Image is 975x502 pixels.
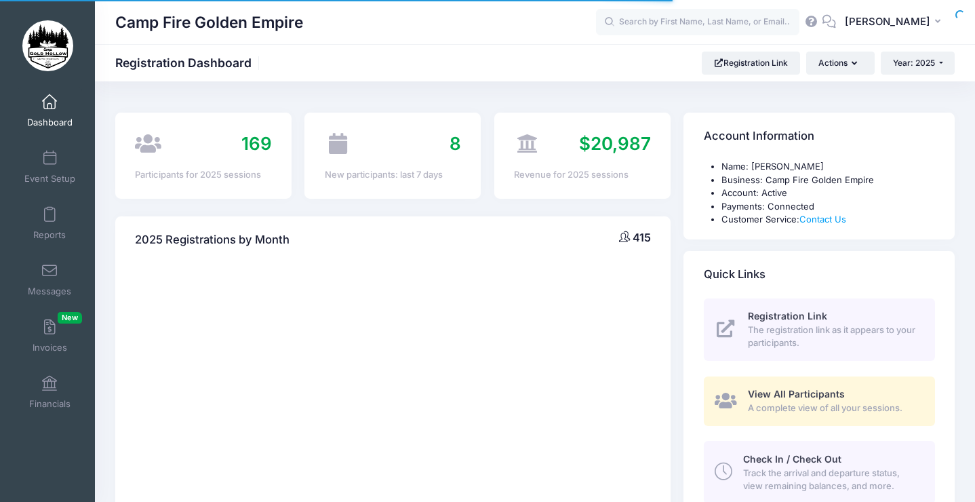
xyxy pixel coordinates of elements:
[748,310,827,322] span: Registration Link
[743,467,919,493] span: Track the arrival and departure status, view remaining balances, and more.
[721,213,935,227] li: Customer Service:
[58,312,82,324] span: New
[721,160,935,174] li: Name: [PERSON_NAME]
[18,368,82,416] a: Financials
[881,52,955,75] button: Year: 2025
[135,221,290,260] h4: 2025 Registrations by Month
[33,342,67,353] span: Invoices
[18,312,82,360] a: InvoicesNew
[721,174,935,187] li: Business: Camp Fire Golden Empire
[241,133,272,154] span: 169
[18,199,82,247] a: Reports
[24,173,75,185] span: Event Setup
[135,168,271,182] div: Participants for 2025 sessions
[806,52,874,75] button: Actions
[704,298,935,361] a: Registration Link The registration link as it appears to your participants.
[743,453,841,465] span: Check In / Check Out
[115,7,303,38] h1: Camp Fire Golden Empire
[748,402,919,415] span: A complete view of all your sessions.
[721,187,935,200] li: Account: Active
[704,255,765,294] h4: Quick Links
[893,58,935,68] span: Year: 2025
[704,376,935,426] a: View All Participants A complete view of all your sessions.
[33,229,66,241] span: Reports
[22,20,73,71] img: Camp Fire Golden Empire
[748,388,845,400] span: View All Participants
[704,117,814,156] h4: Account Information
[633,231,651,244] span: 415
[27,117,73,128] span: Dashboard
[450,133,461,154] span: 8
[845,14,930,29] span: [PERSON_NAME]
[514,168,650,182] div: Revenue for 2025 sessions
[579,133,651,154] span: $20,987
[596,9,799,36] input: Search by First Name, Last Name, or Email...
[18,143,82,191] a: Event Setup
[115,56,263,70] h1: Registration Dashboard
[836,7,955,38] button: [PERSON_NAME]
[325,168,461,182] div: New participants: last 7 days
[799,214,846,225] a: Contact Us
[29,398,71,410] span: Financials
[18,87,82,134] a: Dashboard
[18,256,82,303] a: Messages
[702,52,800,75] a: Registration Link
[28,286,71,297] span: Messages
[748,324,919,350] span: The registration link as it appears to your participants.
[721,200,935,214] li: Payments: Connected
